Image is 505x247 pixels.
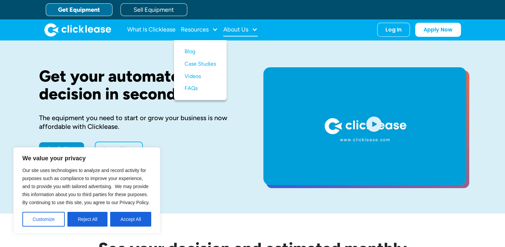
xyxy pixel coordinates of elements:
[44,23,111,36] a: home
[185,82,216,95] a: FAQs
[365,114,383,133] img: Blue play button logo on a light blue circular background
[185,46,216,58] a: Blog
[39,113,242,131] div: The equipment you need to start or grow your business is now affordable with Clicklease.
[386,26,402,33] div: Log In
[22,168,150,205] span: Our site uses technologies to analyze and record activity for purposes such as compliance to impr...
[46,3,112,16] a: Get Equipment
[39,142,84,156] a: Apply Now
[44,23,111,36] img: Clicklease logo
[263,67,466,185] a: open lightbox
[67,212,107,227] button: Reject All
[223,23,258,36] div: About Us
[22,212,65,227] button: Customize
[22,154,151,162] p: We value your privacy
[174,40,227,100] nav: Resources
[415,23,461,37] a: Apply Now
[95,142,143,156] a: Learn More
[120,3,187,16] a: Sell Equipment
[185,70,216,83] a: Videos
[110,212,151,227] button: Accept All
[39,67,242,103] h1: Get your automated decision in seconds.
[13,147,160,234] div: We value your privacy
[185,58,216,70] a: Case Studies
[181,23,218,36] div: Resources
[127,23,176,36] a: What Is Clicklease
